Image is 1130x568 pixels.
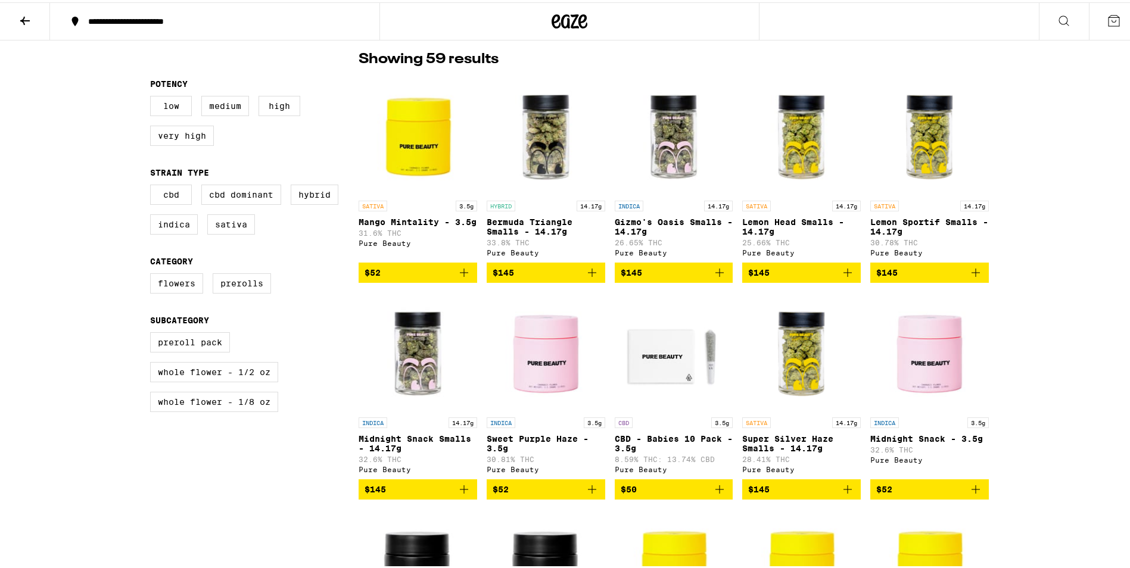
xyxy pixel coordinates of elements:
[742,246,861,254] div: Pure Beauty
[150,77,188,86] legend: Potency
[207,212,255,232] label: Sativa
[487,453,605,461] p: 30.81% THC
[615,198,643,209] p: INDICA
[742,73,861,260] a: Open page for Lemon Head Smalls - 14.17g from Pure Beauty
[704,198,733,209] p: 14.17g
[487,73,605,192] img: Pure Beauty - Bermuda Triangle Smalls - 14.17g
[870,415,899,426] p: INDICA
[967,415,989,426] p: 3.5g
[621,266,642,275] span: $145
[359,73,477,192] img: Pure Beauty - Mango Mintality - 3.5g
[365,266,381,275] span: $52
[359,47,499,67] p: Showing 59 results
[456,198,477,209] p: 3.5g
[742,463,861,471] div: Pure Beauty
[742,198,771,209] p: SATIVA
[359,198,387,209] p: SATIVA
[487,432,605,451] p: Sweet Purple Haze - 3.5g
[150,330,230,350] label: Preroll Pack
[359,432,477,451] p: Midnight Snack Smalls - 14.17g
[742,415,771,426] p: SATIVA
[359,477,477,497] button: Add to bag
[742,477,861,497] button: Add to bag
[487,260,605,280] button: Add to bag
[291,182,338,202] label: Hybrid
[365,482,386,492] span: $145
[150,212,198,232] label: Indica
[213,271,271,291] label: Prerolls
[615,260,733,280] button: Add to bag
[870,432,989,441] p: Midnight Snack - 3.5g
[615,236,733,244] p: 26.65% THC
[359,453,477,461] p: 32.6% THC
[615,290,733,477] a: Open page for CBD - Babies 10 Pack - 3.5g from Pure Beauty
[487,463,605,471] div: Pure Beauty
[870,260,989,280] button: Add to bag
[487,415,515,426] p: INDICA
[487,290,605,409] img: Pure Beauty - Sweet Purple Haze - 3.5g
[615,290,733,409] img: Pure Beauty - CBD - Babies 10 Pack - 3.5g
[487,215,605,234] p: Bermuda Triangle Smalls - 14.17g
[870,73,989,192] img: Pure Beauty - Lemon Sportif Smalls - 14.17g
[870,444,989,451] p: 32.6% THC
[359,260,477,280] button: Add to bag
[359,237,477,245] div: Pure Beauty
[359,215,477,224] p: Mango Mintality - 3.5g
[487,246,605,254] div: Pure Beauty
[748,266,770,275] span: $145
[742,290,861,409] img: Pure Beauty - Super Silver Haze Smalls - 14.17g
[870,290,989,477] a: Open page for Midnight Snack - 3.5g from Pure Beauty
[742,453,861,461] p: 28.41% THC
[29,8,107,18] span: Hi. Need any help?
[870,198,899,209] p: SATIVA
[259,93,300,114] label: High
[615,415,633,426] p: CBD
[615,432,733,451] p: CBD - Babies 10 Pack - 3.5g
[870,454,989,461] div: Pure Beauty
[742,432,861,451] p: Super Silver Haze Smalls - 14.17g
[150,166,209,175] legend: Strain Type
[359,73,477,260] a: Open page for Mango Mintality - 3.5g from Pure Beauty
[150,271,203,291] label: Flowers
[742,260,861,280] button: Add to bag
[487,290,605,477] a: Open page for Sweet Purple Haze - 3.5g from Pure Beauty
[832,198,861,209] p: 14.17g
[150,254,193,264] legend: Category
[150,313,209,323] legend: Subcategory
[870,246,989,254] div: Pure Beauty
[960,198,989,209] p: 14.17g
[150,389,278,410] label: Whole Flower - 1/8 oz
[359,415,387,426] p: INDICA
[748,482,770,492] span: $145
[615,215,733,234] p: Gizmo's Oasis Smalls - 14.17g
[359,290,477,409] img: Pure Beauty - Midnight Snack Smalls - 14.17g
[359,227,477,235] p: 31.6% THC
[870,290,989,409] img: Pure Beauty - Midnight Snack - 3.5g
[150,360,278,380] label: Whole Flower - 1/2 oz
[487,73,605,260] a: Open page for Bermuda Triangle Smalls - 14.17g from Pure Beauty
[359,463,477,471] div: Pure Beauty
[577,198,605,209] p: 14.17g
[870,215,989,234] p: Lemon Sportif Smalls - 14.17g
[870,236,989,244] p: 30.78% THC
[487,477,605,497] button: Add to bag
[201,182,281,202] label: CBD Dominant
[621,482,637,492] span: $50
[870,73,989,260] a: Open page for Lemon Sportif Smalls - 14.17g from Pure Beauty
[150,93,192,114] label: Low
[449,415,477,426] p: 14.17g
[615,73,733,260] a: Open page for Gizmo's Oasis Smalls - 14.17g from Pure Beauty
[711,415,733,426] p: 3.5g
[615,73,733,192] img: Pure Beauty - Gizmo's Oasis Smalls - 14.17g
[876,482,892,492] span: $52
[150,123,214,143] label: Very High
[742,215,861,234] p: Lemon Head Smalls - 14.17g
[150,182,192,202] label: CBD
[615,463,733,471] div: Pure Beauty
[359,290,477,477] a: Open page for Midnight Snack Smalls - 14.17g from Pure Beauty
[615,246,733,254] div: Pure Beauty
[201,93,249,114] label: Medium
[584,415,605,426] p: 3.5g
[742,236,861,244] p: 25.66% THC
[493,266,514,275] span: $145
